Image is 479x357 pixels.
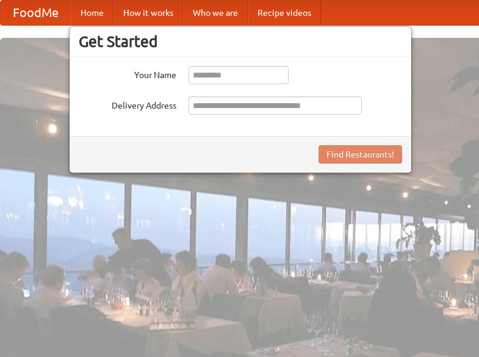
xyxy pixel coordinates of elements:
[1,1,71,25] a: FoodMe
[79,96,176,112] label: Delivery Address
[71,1,113,25] a: Home
[248,1,321,25] a: Recipe videos
[79,66,176,81] label: Your Name
[113,1,183,25] a: How it works
[183,1,248,25] a: Who we are
[319,145,402,164] button: Find Restaurants!
[79,32,402,51] h3: Get Started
